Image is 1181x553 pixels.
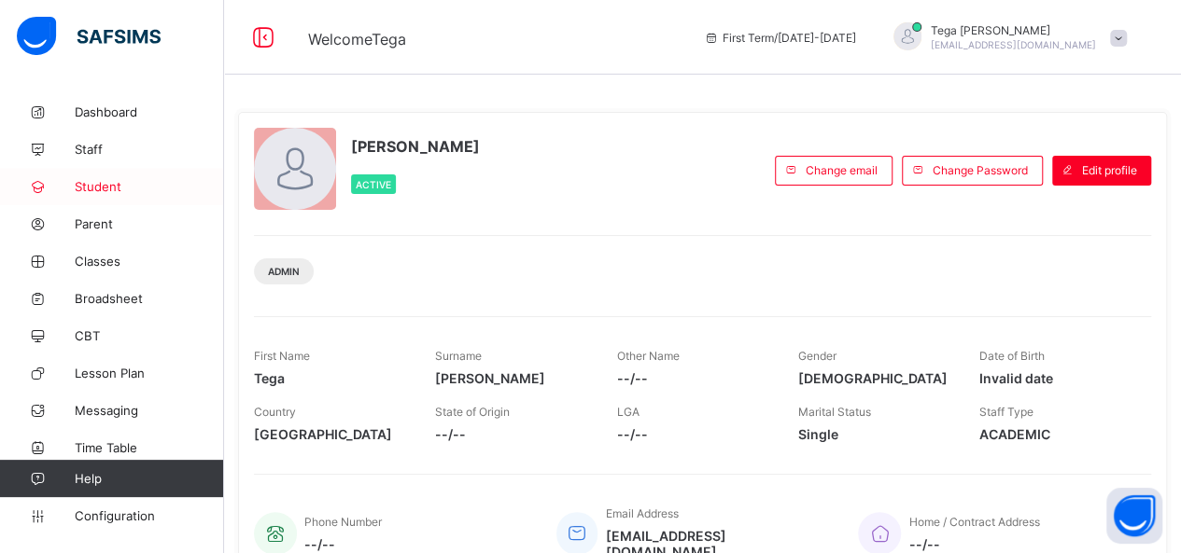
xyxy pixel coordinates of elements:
[75,104,224,119] span: Dashboard
[75,403,224,418] span: Messaging
[75,254,224,269] span: Classes
[616,426,769,442] span: --/--
[908,536,1039,552] span: --/--
[908,515,1039,529] span: Home / Contract Address
[435,405,510,419] span: State of Origin
[979,426,1132,442] span: ACADEMIC
[351,137,480,156] span: [PERSON_NAME]
[605,506,678,520] span: Email Address
[75,216,224,231] span: Parent
[304,536,382,552] span: --/--
[254,405,296,419] span: Country
[798,405,871,419] span: Marital Status
[931,39,1096,50] span: [EMAIL_ADDRESS][DOMAIN_NAME]
[435,349,482,363] span: Surname
[75,179,224,194] span: Student
[356,179,391,190] span: Active
[806,163,878,177] span: Change email
[304,515,382,529] span: Phone Number
[75,471,223,486] span: Help
[798,370,951,386] span: [DEMOGRAPHIC_DATA]
[1106,488,1162,544] button: Open asap
[1082,163,1137,177] span: Edit profile
[616,405,639,419] span: LGA
[616,349,679,363] span: Other Name
[254,349,310,363] span: First Name
[798,426,951,442] span: Single
[875,22,1136,53] div: TegaOmo-Ibrahim
[17,17,161,56] img: safsims
[254,370,407,386] span: Tega
[75,508,223,523] span: Configuration
[75,291,224,306] span: Broadsheet
[979,370,1132,386] span: Invalid date
[933,163,1028,177] span: Change Password
[931,23,1096,37] span: Tega [PERSON_NAME]
[616,370,769,386] span: --/--
[75,142,224,157] span: Staff
[435,426,588,442] span: --/--
[979,349,1045,363] span: Date of Birth
[75,440,224,455] span: Time Table
[75,366,224,380] span: Lesson Plan
[75,328,224,343] span: CBT
[435,370,588,386] span: [PERSON_NAME]
[308,30,406,48] span: Welcome Tega
[254,426,407,442] span: [GEOGRAPHIC_DATA]
[979,405,1033,419] span: Staff Type
[798,349,837,363] span: Gender
[704,31,856,45] span: session/term information
[268,266,300,277] span: Admin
